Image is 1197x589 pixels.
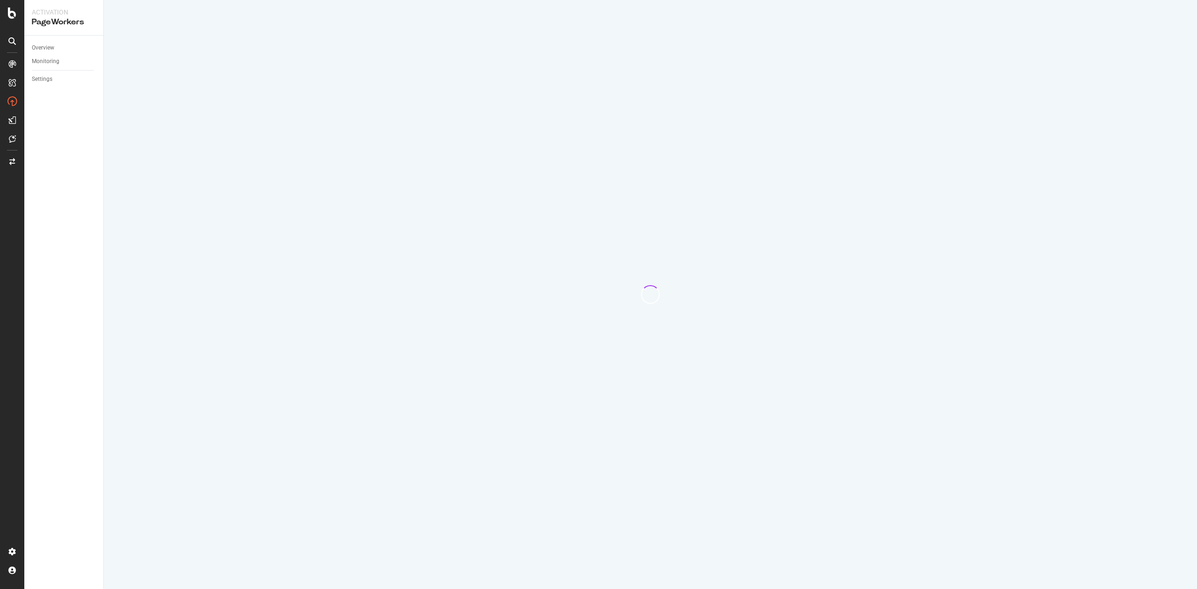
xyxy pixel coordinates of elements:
div: Activation [32,7,96,17]
a: Monitoring [32,57,97,66]
div: Monitoring [32,57,59,66]
a: Overview [32,43,97,53]
div: PageWorkers [32,17,96,28]
a: Settings [32,74,97,84]
div: Settings [32,74,52,84]
div: Overview [32,43,54,53]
